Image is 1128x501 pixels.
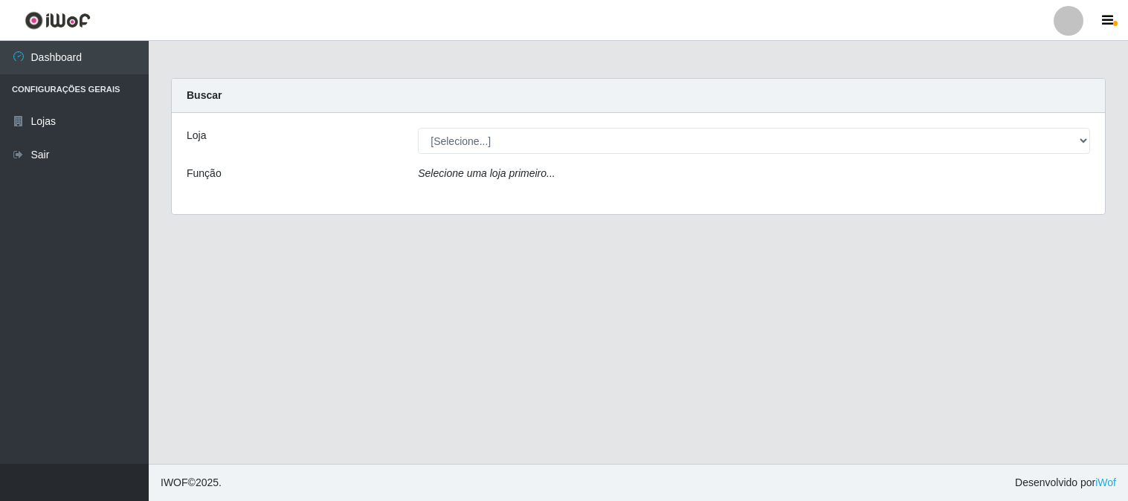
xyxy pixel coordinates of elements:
[187,89,222,101] strong: Buscar
[1095,476,1116,488] a: iWof
[1015,475,1116,491] span: Desenvolvido por
[161,475,222,491] span: © 2025 .
[161,476,188,488] span: IWOF
[187,128,206,143] label: Loja
[187,166,222,181] label: Função
[25,11,91,30] img: CoreUI Logo
[418,167,555,179] i: Selecione uma loja primeiro...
